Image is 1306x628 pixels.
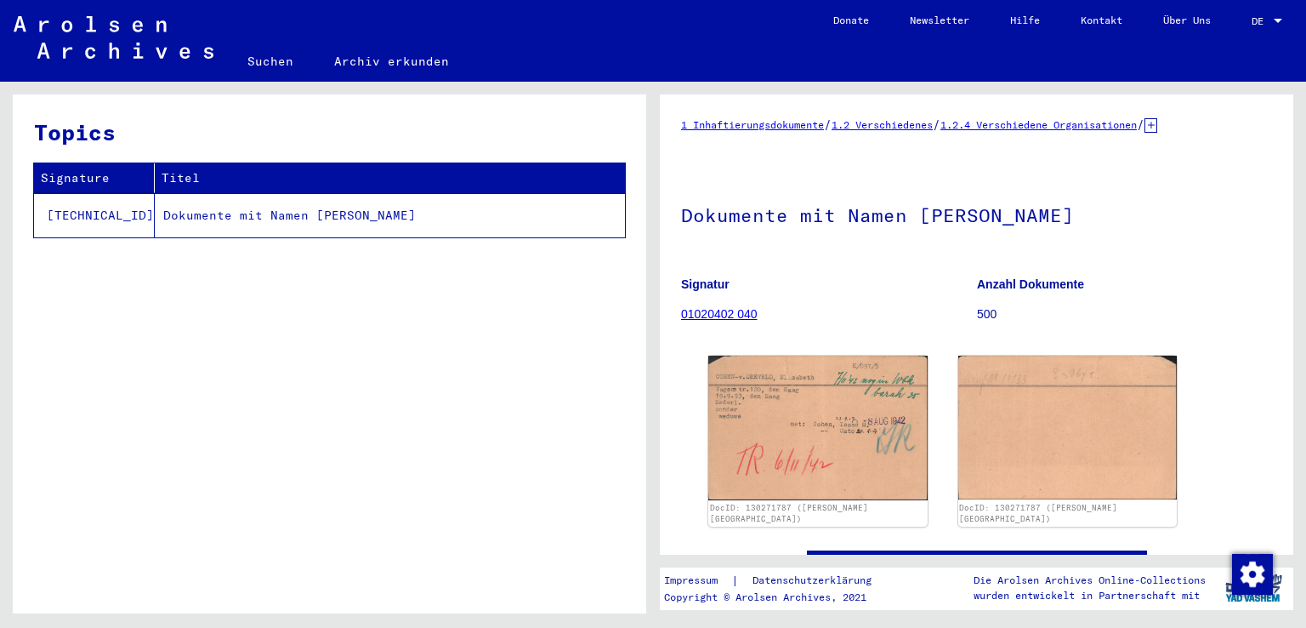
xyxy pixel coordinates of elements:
[824,117,832,132] span: /
[933,117,940,132] span: /
[34,193,155,237] td: [TECHNICAL_ID]
[314,41,469,82] a: Archiv erkunden
[832,118,933,131] a: 1.2 Verschiedenes
[710,503,868,524] a: DocID: 130271787 ([PERSON_NAME] [GEOGRAPHIC_DATA])
[708,356,928,501] img: 001.jpg
[974,573,1206,588] p: Die Arolsen Archives Online-Collections
[958,356,1178,500] img: 002.jpg
[664,572,892,590] div: |
[1231,553,1272,594] div: Zustimmung ändern
[227,41,314,82] a: Suchen
[664,590,892,605] p: Copyright © Arolsen Archives, 2021
[34,116,624,149] h3: Topics
[977,277,1084,291] b: Anzahl Dokumente
[681,307,758,321] a: 01020402 040
[34,163,155,193] th: Signature
[681,118,824,131] a: 1 Inhaftierungsdokumente
[977,305,1272,323] p: 500
[974,588,1206,603] p: wurden entwickelt in Partnerschaft mit
[1222,567,1286,609] img: yv_logo.png
[14,16,213,59] img: Arolsen_neg.svg
[940,118,1137,131] a: 1.2.4 Verschiedene Organisationen
[155,163,625,193] th: Titel
[959,503,1117,524] a: DocID: 130271787 ([PERSON_NAME] [GEOGRAPHIC_DATA])
[1137,117,1144,132] span: /
[739,572,892,590] a: Datenschutzerklärung
[1252,15,1270,27] span: DE
[155,193,625,237] td: Dokumente mit Namen [PERSON_NAME]
[1232,554,1273,595] img: Zustimmung ändern
[664,572,731,590] a: Impressum
[681,277,730,291] b: Signatur
[681,176,1272,251] h1: Dokumente mit Namen [PERSON_NAME]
